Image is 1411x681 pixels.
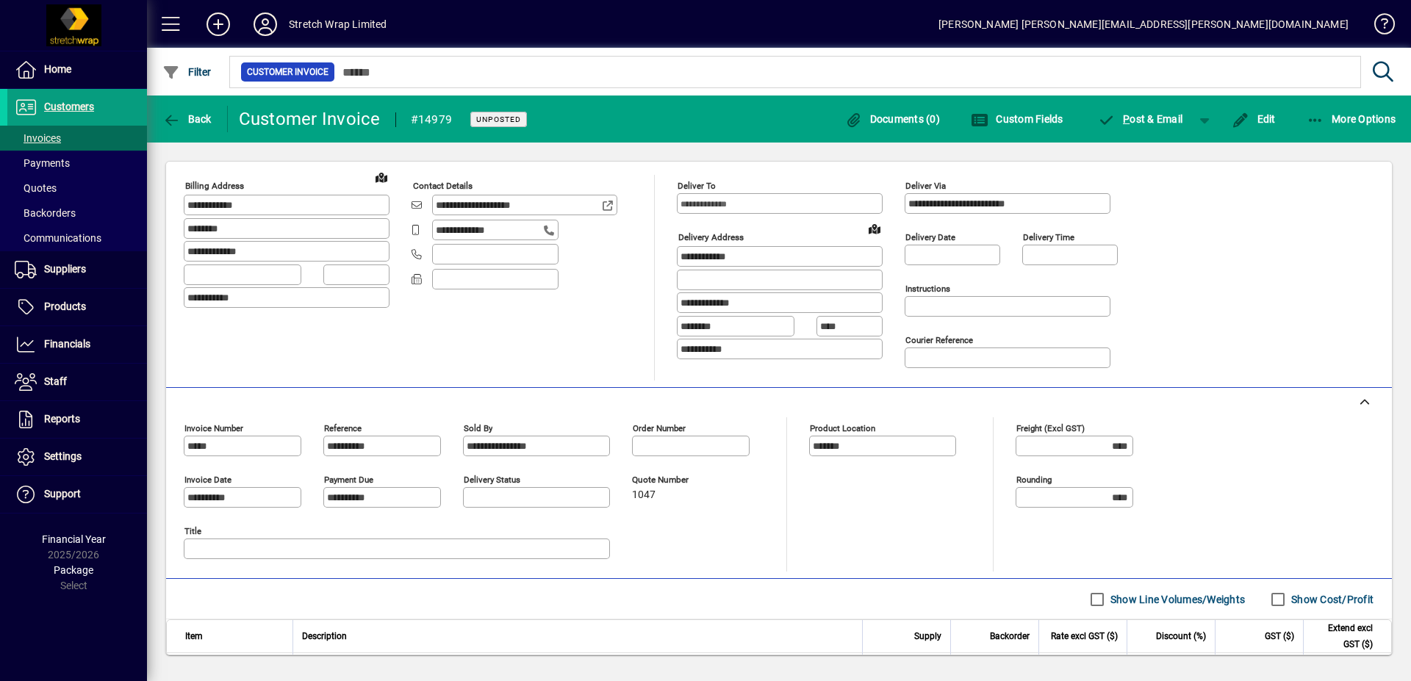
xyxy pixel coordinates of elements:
a: Knowledge Base [1363,3,1393,51]
span: Supply [914,628,941,644]
button: More Options [1303,106,1400,132]
span: Rate excl GST ($) [1051,628,1118,644]
a: Home [7,51,147,88]
span: Communications [15,232,101,244]
mat-label: Sold by [464,423,492,433]
span: Payments [15,157,70,169]
label: Show Line Volumes/Weights [1107,592,1245,607]
a: Settings [7,439,147,475]
a: View on map [863,217,886,240]
mat-label: Order number [633,423,686,433]
span: Discount (%) [1156,628,1206,644]
mat-label: Deliver via [905,181,946,191]
a: Payments [7,151,147,176]
span: Documents (0) [844,113,940,125]
mat-label: Delivery status [464,475,520,485]
mat-label: Delivery date [905,232,955,242]
span: Settings [44,450,82,462]
span: Backorders [15,207,76,219]
mat-label: Deliver To [678,181,716,191]
span: Item [185,628,203,644]
a: Communications [7,226,147,251]
mat-label: Title [184,526,201,536]
span: Backorder [990,628,1030,644]
span: Reports [44,413,80,425]
span: Package [54,564,93,576]
span: Customer Invoice [247,65,328,79]
span: Suppliers [44,263,86,275]
mat-label: Invoice number [184,423,243,433]
span: Back [162,113,212,125]
span: Products [44,300,86,312]
label: Show Cost/Profit [1288,592,1374,607]
span: Financial Year [42,533,106,545]
span: Invoices [15,132,61,144]
a: Invoices [7,126,147,151]
div: Stretch Wrap Limited [289,12,387,36]
span: Edit [1232,113,1276,125]
span: More Options [1307,113,1396,125]
span: Filter [162,66,212,78]
span: Unposted [476,115,521,124]
span: Staff [44,375,67,387]
a: Products [7,289,147,325]
span: Financials [44,338,90,350]
button: Profile [242,11,289,37]
mat-label: Reference [324,423,362,433]
span: GST ($) [1265,628,1294,644]
mat-label: Rounding [1016,475,1052,485]
a: View on map [370,165,393,189]
a: Financials [7,326,147,363]
mat-label: Product location [810,423,875,433]
span: Quote number [632,475,720,485]
mat-label: Instructions [905,284,950,294]
span: Quotes [15,182,57,194]
span: Home [44,63,71,75]
a: Backorders [7,201,147,226]
mat-label: Delivery time [1023,232,1074,242]
span: 1047 [632,489,656,501]
span: ost & Email [1098,113,1183,125]
mat-label: Payment due [324,475,373,485]
span: Support [44,488,81,500]
mat-label: Freight (excl GST) [1016,423,1085,433]
a: Suppliers [7,251,147,288]
div: [PERSON_NAME] [PERSON_NAME][EMAIL_ADDRESS][PERSON_NAME][DOMAIN_NAME] [938,12,1349,36]
span: Customers [44,101,94,112]
button: Add [195,11,242,37]
span: Extend excl GST ($) [1313,620,1373,652]
span: Description [302,628,347,644]
button: Edit [1228,106,1279,132]
div: Customer Invoice [239,107,381,131]
mat-label: Invoice date [184,475,231,485]
button: Filter [159,59,215,85]
button: Back [159,106,215,132]
app-page-header-button: Back [147,106,228,132]
button: Custom Fields [967,106,1067,132]
button: Post & Email [1091,106,1191,132]
span: P [1123,113,1130,125]
a: Staff [7,364,147,400]
a: Reports [7,401,147,438]
button: Documents (0) [841,106,944,132]
a: Quotes [7,176,147,201]
div: #14979 [411,108,453,131]
span: Custom Fields [971,113,1063,125]
mat-label: Courier Reference [905,335,973,345]
a: Support [7,476,147,513]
